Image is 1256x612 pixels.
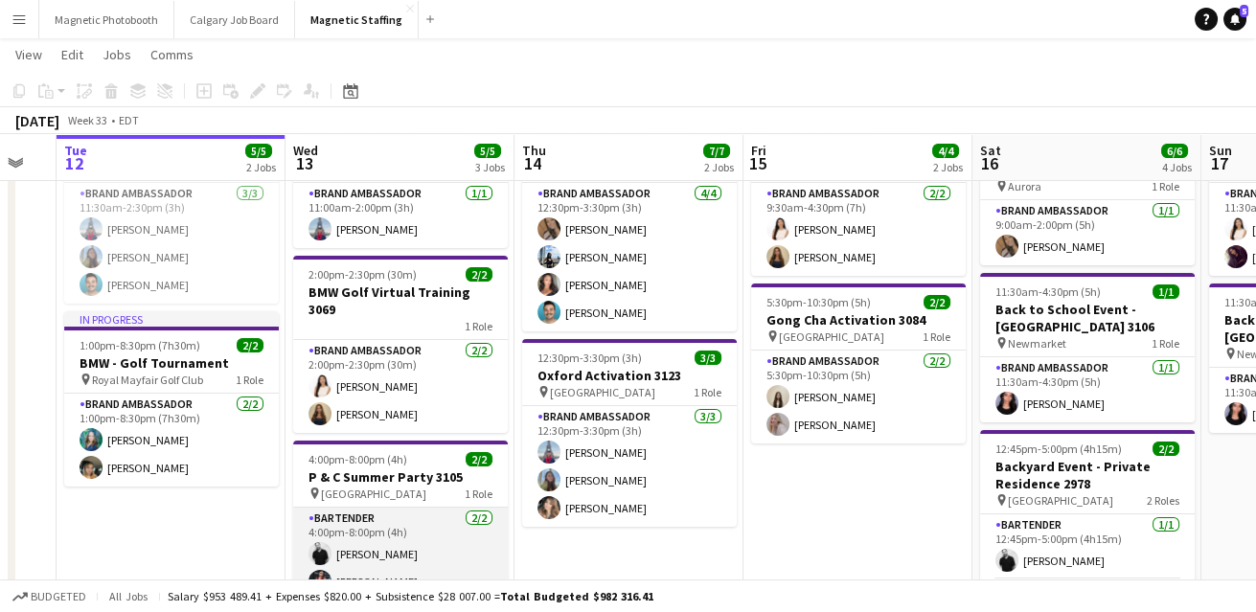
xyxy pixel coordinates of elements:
span: 12 [61,152,87,174]
span: 16 [977,152,1001,174]
span: 17 [1206,152,1232,174]
span: 5/5 [245,144,272,158]
button: Magnetic Staffing [295,1,419,38]
span: 13 [290,152,318,174]
h3: Back to School Event - [GEOGRAPHIC_DATA] 3106 [980,301,1195,335]
span: 2 Roles [1147,493,1179,508]
span: Thu [522,142,546,159]
span: 14 [519,152,546,174]
a: Comms [143,42,201,67]
span: [GEOGRAPHIC_DATA] [321,487,426,501]
button: Budgeted [10,586,89,607]
span: 2/2 [466,267,492,282]
span: [GEOGRAPHIC_DATA] [779,329,884,344]
span: 1 Role [236,373,263,387]
span: 2/2 [1153,442,1179,456]
span: 11:30am-4:30pm (5h) [995,284,1101,299]
span: Wed [293,142,318,159]
span: Royal Mayfair Golf Club [92,373,203,387]
span: 6/6 [1161,144,1188,158]
span: 5:30pm-10:30pm (5h) [766,295,871,309]
span: 5/5 [474,144,501,158]
span: Total Budgeted $982 316.41 [500,589,653,603]
app-card-role: Brand Ambassador1/111:00am-2:00pm (3h)[PERSON_NAME] [293,183,508,248]
button: Calgary Job Board [174,1,295,38]
div: 3 Jobs [475,160,505,174]
span: Comms [150,46,194,63]
app-job-card: 11:30am-2:30pm (3h)3/3Oxford Activation 3128 [GEOGRAPHIC_DATA]1 RoleBrand Ambassador3/311:30am-2:... [64,116,279,304]
span: All jobs [105,589,151,603]
span: Sun [1209,142,1232,159]
app-card-role: Brand Ambassador4/412:30pm-3:30pm (3h)[PERSON_NAME][PERSON_NAME][PERSON_NAME][PERSON_NAME] [522,183,737,331]
button: Magnetic Photobooth [39,1,174,38]
span: 1 Role [1152,179,1179,193]
div: [DATE] [15,111,59,130]
span: Jobs [103,46,131,63]
span: 15 [748,152,766,174]
span: 3/3 [695,351,721,365]
span: 1 Role [465,319,492,333]
span: 1/1 [1153,284,1179,299]
app-card-role: Brand Ambassador1/19:00am-2:00pm (5h)[PERSON_NAME] [980,200,1195,265]
span: 12:30pm-3:30pm (3h) [537,351,642,365]
span: [GEOGRAPHIC_DATA] [550,385,655,399]
span: Budgeted [31,590,86,603]
div: EDT [119,113,139,127]
app-card-role: Brand Ambassador2/25:30pm-10:30pm (5h)[PERSON_NAME][PERSON_NAME] [751,351,966,443]
span: 2/2 [466,452,492,466]
app-job-card: 11:30am-4:30pm (5h)1/1Back to School Event - [GEOGRAPHIC_DATA] 3106 Newmarket1 RoleBrand Ambassad... [980,273,1195,422]
span: 4:00pm-8:00pm (4h) [308,452,407,466]
a: Edit [54,42,91,67]
app-job-card: 9:00am-2:00pm (5h)1/1Kids Birthday Party - [GEOGRAPHIC_DATA] Aurora1 RoleBrand Ambassador1/19:00a... [980,116,1195,265]
span: 7/7 [703,144,730,158]
app-job-card: 9:30am-4:30pm (7h)2/2BMW - Golf Tournament 3069 [GEOGRAPHIC_DATA]1 RoleBrand Ambassador2/29:30am-... [751,116,966,276]
app-job-card: 4:00pm-8:00pm (4h)2/2P & C Summer Party 3105 [GEOGRAPHIC_DATA]1 RoleBartender2/24:00pm-8:00pm (4h... [293,441,508,601]
a: 5 [1223,8,1246,31]
app-card-role: Bartender2/24:00pm-8:00pm (4h)[PERSON_NAME][PERSON_NAME] [293,508,508,601]
h3: P & C Summer Party 3105 [293,468,508,486]
h3: Oxford Activation 3123 [522,367,737,384]
div: In progress [64,311,279,327]
div: 5:30pm-10:30pm (5h)2/2Gong Cha Activation 3084 [GEOGRAPHIC_DATA]1 RoleBrand Ambassador2/25:30pm-1... [751,283,966,443]
span: 5 [1240,5,1248,17]
app-job-card: 11:00am-2:00pm (3h)1/1Oxford Activation 3127 [GEOGRAPHIC_DATA]1 RoleBrand Ambassador1/111:00am-2:... [293,116,508,248]
span: 1:00pm-8:30pm (7h30m) [80,338,200,352]
app-card-role: Bartender1/112:45pm-5:00pm (4h15m)[PERSON_NAME] [980,514,1195,579]
div: 2 Jobs [246,160,276,174]
span: 2/2 [924,295,950,309]
app-job-card: In progress1:00pm-8:30pm (7h30m)2/2BMW - Golf Tournament Royal Mayfair Golf Club1 RoleBrand Ambas... [64,311,279,487]
div: 4 Jobs [1162,160,1192,174]
span: [GEOGRAPHIC_DATA] [1008,493,1113,508]
span: 2:00pm-2:30pm (30m) [308,267,417,282]
span: Aurora [1008,179,1041,193]
app-card-role: Brand Ambassador3/312:30pm-3:30pm (3h)[PERSON_NAME][PERSON_NAME][PERSON_NAME] [522,406,737,527]
span: Tue [64,142,87,159]
app-card-role: Brand Ambassador1/111:30am-4:30pm (5h)[PERSON_NAME] [980,357,1195,422]
h3: Gong Cha Activation 3084 [751,311,966,329]
span: Sat [980,142,1001,159]
span: 1 Role [1152,336,1179,351]
div: 12:30pm-3:30pm (3h)4/4Oxford Activation 3123 [GEOGRAPHIC_DATA]1 RoleBrand Ambassador4/412:30pm-3:... [522,116,737,331]
span: Edit [61,46,83,63]
h3: BMW - Golf Tournament [64,354,279,372]
span: Fri [751,142,766,159]
app-job-card: 12:30pm-3:30pm (3h)3/3Oxford Activation 3123 [GEOGRAPHIC_DATA]1 RoleBrand Ambassador3/312:30pm-3:... [522,339,737,527]
div: 2 Jobs [933,160,963,174]
h3: BMW Golf Virtual Training 3069 [293,283,508,318]
app-card-role: Brand Ambassador2/22:00pm-2:30pm (30m)[PERSON_NAME][PERSON_NAME] [293,340,508,433]
span: 12:45pm-5:00pm (4h15m) [995,442,1122,456]
a: Jobs [95,42,139,67]
span: 1 Role [923,329,950,344]
span: 1 Role [694,385,721,399]
span: View [15,46,42,63]
span: Week 33 [63,113,111,127]
app-job-card: 2:00pm-2:30pm (30m)2/2BMW Golf Virtual Training 30691 RoleBrand Ambassador2/22:00pm-2:30pm (30m)[... [293,256,508,433]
